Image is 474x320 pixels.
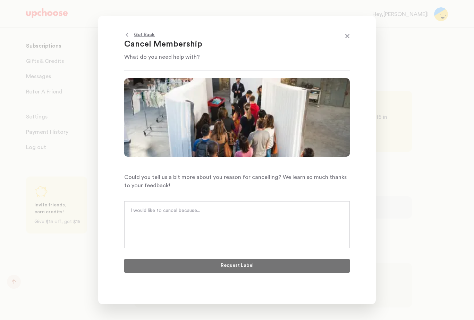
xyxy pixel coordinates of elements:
[124,259,350,273] button: Request Label
[134,31,155,39] p: Get Back
[124,53,332,61] p: What do you need help with?
[221,262,254,270] p: Request Label
[124,39,332,50] p: Cancel Membership
[124,173,350,190] p: Could you tell us a bit more about you reason for cancelling? We learn so much thanks to your fee...
[124,78,350,157] img: Cancel Membership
